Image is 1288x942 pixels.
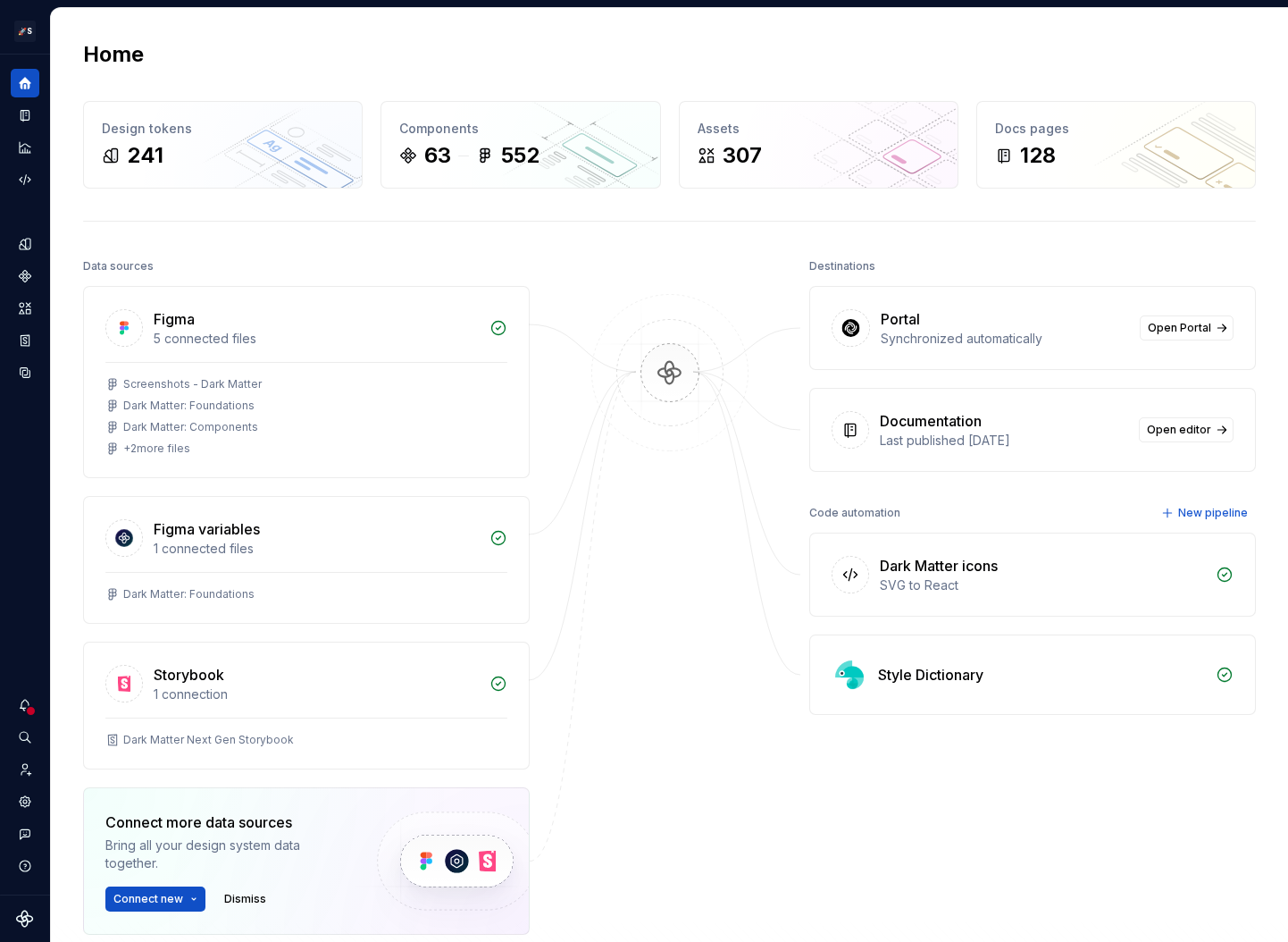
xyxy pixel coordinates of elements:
[881,330,1129,348] div: Synchronized automatically
[11,294,39,323] a: Assets
[216,887,274,912] button: Dismiss
[1178,506,1248,520] span: New pipeline
[1148,321,1211,335] span: Open Portal
[11,326,39,355] a: Storybook stories
[113,892,183,906] span: Connect new
[976,101,1256,189] a: Docs pages128
[83,642,530,770] a: Storybook1 connectionDark Matter Next Gen Storybook
[11,101,39,130] a: Documentation
[11,723,39,752] button: Search ⌘K
[399,120,641,138] div: Components
[11,691,39,719] button: Notifications
[1139,417,1234,442] a: Open editor
[11,755,39,784] a: Invite team
[809,500,900,526] div: Code automation
[83,40,144,69] h2: Home
[123,733,294,747] div: Dark Matter Next Gen Storybook
[880,410,982,432] div: Documentation
[154,330,479,348] div: 5 connected files
[880,576,1205,594] div: SVG to React
[154,308,195,330] div: Figma
[881,308,920,330] div: Portal
[4,12,46,50] button: 🚀S
[11,262,39,290] a: Components
[424,141,451,170] div: 63
[11,133,39,162] a: Analytics
[83,101,363,189] a: Design tokens241
[105,887,205,912] button: Connect new
[102,120,344,138] div: Design tokens
[105,837,347,872] div: Bring all your design system data together.
[878,664,983,685] div: Style Dictionary
[123,377,262,391] div: Screenshots - Dark Matter
[1020,141,1056,170] div: 128
[1147,423,1211,437] span: Open editor
[105,812,347,833] div: Connect more data sources
[83,496,530,624] a: Figma variables1 connected filesDark Matter: Foundations
[11,787,39,816] a: Settings
[224,892,266,906] span: Dismiss
[154,540,479,558] div: 1 connected files
[123,587,255,601] div: Dark Matter: Foundations
[1156,500,1256,526] button: New pipeline
[154,685,479,703] div: 1 connection
[880,555,998,576] div: Dark Matter icons
[127,141,163,170] div: 241
[11,820,39,848] button: Contact support
[83,286,530,478] a: Figma5 connected filesScreenshots - Dark MatterDark Matter: FoundationsDark Matter: Components+2m...
[1140,315,1234,341] a: Open Portal
[723,141,762,170] div: 307
[381,101,660,189] a: Components63552
[123,420,258,434] div: Dark Matter: Components
[11,230,39,258] a: Design tokens
[14,21,36,42] div: 🚀S
[679,101,958,189] a: Assets307
[123,442,190,456] div: + 2 more files
[995,120,1237,138] div: Docs pages
[123,399,255,413] div: Dark Matter: Foundations
[11,165,39,194] a: Code automation
[16,910,34,928] svg: Supernova Logo
[11,69,39,97] a: Home
[83,254,154,279] div: Data sources
[11,358,39,387] a: Data sources
[880,432,1128,450] div: Last published [DATE]
[698,120,940,138] div: Assets
[809,254,875,279] div: Destinations
[154,518,260,540] div: Figma variables
[501,141,539,170] div: 552
[154,664,224,685] div: Storybook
